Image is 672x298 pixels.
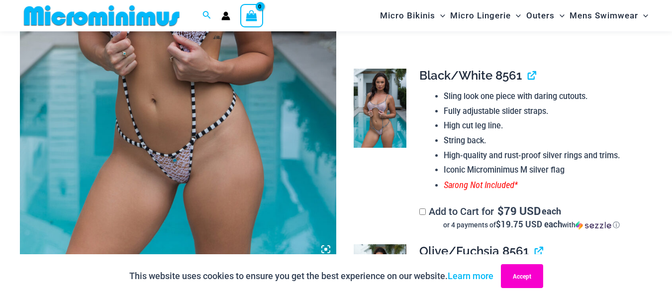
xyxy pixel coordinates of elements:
[444,89,644,104] li: Sling look one piece with daring cutouts.
[526,3,555,28] span: Outers
[240,4,263,27] a: View Shopping Cart, empty
[419,220,644,230] div: or 4 payments of with
[202,9,211,22] a: Search icon link
[129,269,493,284] p: This website uses cookies to ensure you get the best experience on our website.
[555,3,565,28] span: Menu Toggle
[576,221,611,230] img: Sezzle
[419,208,426,215] input: Add to Cart for$79 USD eachor 4 payments of$19.75 USD eachwithSezzle Click to learn more about Se...
[511,3,521,28] span: Menu Toggle
[444,180,518,190] span: Sarong Not Included*
[376,1,652,30] nav: Site Navigation
[444,148,644,163] li: High-quality and rust-proof silver rings and trims.
[444,163,644,178] li: Iconic Microminimus M silver flag
[448,3,523,28] a: Micro LingerieMenu ToggleMenu Toggle
[567,3,651,28] a: Mens SwimwearMenu ToggleMenu Toggle
[419,220,644,230] div: or 4 payments of$19.75 USD eachwithSezzle Click to learn more about Sezzle
[354,69,406,148] img: Inferno Mesh Black White 8561 One Piece
[444,104,644,119] li: Fully adjustable slider straps.
[448,271,493,281] a: Learn more
[378,3,448,28] a: Micro BikinisMenu ToggleMenu Toggle
[497,203,504,218] span: $
[496,218,562,230] span: $19.75 USD each
[542,206,561,216] span: each
[570,3,638,28] span: Mens Swimwear
[450,3,511,28] span: Micro Lingerie
[524,3,567,28] a: OutersMenu ToggleMenu Toggle
[497,206,541,216] span: 79 USD
[419,205,644,230] label: Add to Cart for
[444,118,644,133] li: High cut leg line.
[419,68,522,83] span: Black/White 8561
[380,3,435,28] span: Micro Bikinis
[638,3,648,28] span: Menu Toggle
[444,133,644,148] li: String back.
[501,264,543,288] button: Accept
[419,244,529,258] span: Olive/Fuchsia 8561
[221,11,230,20] a: Account icon link
[435,3,445,28] span: Menu Toggle
[20,4,184,27] img: MM SHOP LOGO FLAT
